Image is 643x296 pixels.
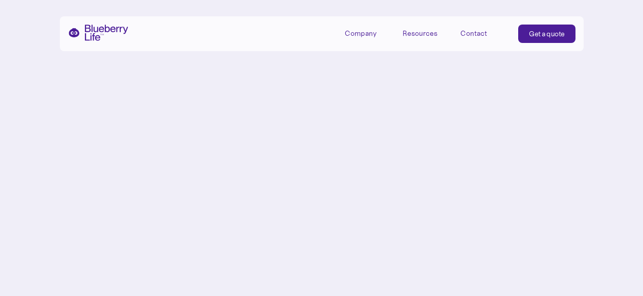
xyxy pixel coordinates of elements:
div: Company [345,29,376,38]
div: Resources [403,29,437,38]
a: Get a quote [518,25,575,43]
a: Contact [460,25,506,41]
div: Resources [403,25,449,41]
div: Company [345,25,391,41]
div: Contact [460,29,487,38]
a: home [68,25,128,41]
div: Get a quote [529,29,565,39]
